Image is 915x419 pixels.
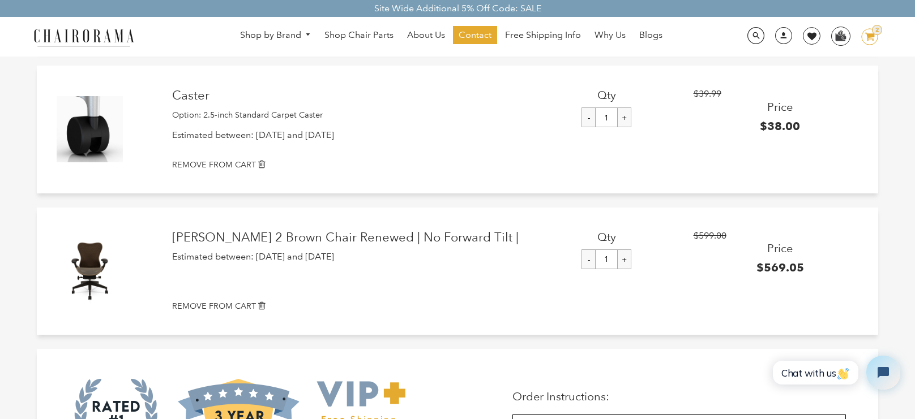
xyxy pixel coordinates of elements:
a: Contact [453,26,497,44]
img: WhatsApp_Image_2024-07-12_at_16.23.01.webp [832,27,849,44]
span: Estimated between: [DATE] and [DATE] [172,251,334,262]
a: [PERSON_NAME] 2 Brown Chair Renewed | No Forward Tilt | [172,230,520,245]
iframe: Tidio Chat [760,346,910,399]
a: Shop by Brand [234,27,317,44]
span: Shop Chair Parts [324,29,394,41]
img: Caster - 2.5-inch Standard Carpet Caster [57,96,123,162]
span: About Us [407,29,445,41]
a: Free Shipping Info [499,26,587,44]
h3: Price [694,100,867,114]
input: - [582,249,596,269]
small: REMOVE FROM CART [172,159,256,170]
img: Herman Miller Mirra 2 Brown Chair Renewed | No Forward Tilt | [57,238,123,304]
span: $569.05 [756,261,804,274]
a: Why Us [589,26,631,44]
input: + [617,107,631,127]
img: chairorama [27,27,140,47]
a: About Us [401,26,451,44]
h3: Price [694,241,867,255]
a: Caster [172,88,520,103]
span: $39.99 [694,88,721,99]
span: Free Shipping Info [505,29,581,41]
a: Blogs [634,26,668,44]
small: REMOVE FROM CART [172,301,256,311]
span: Contact [459,29,491,41]
a: Shop Chair Parts [319,26,399,44]
h3: Qty [520,230,694,244]
span: $599.00 [694,230,726,241]
a: REMOVE FROM CART [172,159,867,171]
input: + [617,249,631,269]
a: 2 [853,28,878,45]
span: Blogs [639,29,662,41]
span: $38.00 [760,119,800,133]
small: Option: 2.5-inch Standard Carpet Caster [172,110,323,120]
input: - [582,107,596,127]
div: 2 [872,25,882,35]
p: Order Instructions: [512,390,846,403]
nav: DesktopNavigation [189,26,713,47]
h3: Qty [520,88,694,102]
a: REMOVE FROM CART [172,300,867,312]
span: Estimated between: [DATE] and [DATE] [172,129,334,140]
span: Why Us [595,29,626,41]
